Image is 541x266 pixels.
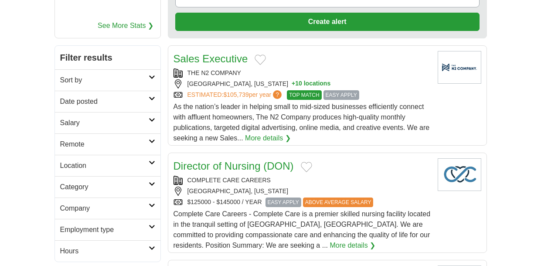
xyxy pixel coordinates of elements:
h2: Date posted [60,96,149,107]
span: ABOVE AVERAGE SALARY [303,198,374,207]
div: [GEOGRAPHIC_DATA], [US_STATE] [174,187,431,196]
h2: Sort by [60,75,149,85]
span: Complete Care Careers - Complete Care is a premier skilled nursing facility located in the tranqu... [174,210,431,249]
button: +10 locations [292,79,330,89]
span: ? [273,90,282,99]
h2: Filter results [55,46,160,69]
a: ESTIMATED:$105,739per year? [187,90,284,100]
a: Hours [55,240,160,262]
a: Salary [55,112,160,133]
h2: Remote [60,139,149,150]
span: TOP MATCH [287,90,321,100]
span: EASY APPLY [265,198,301,207]
h2: Company [60,203,149,214]
button: Add to favorite jobs [255,55,266,65]
button: Create alert [175,13,480,31]
span: + [292,79,295,89]
h2: Hours [60,246,149,256]
a: Location [55,155,160,176]
img: Company logo [438,158,481,191]
h2: Employment type [60,225,149,235]
h2: Salary [60,118,149,128]
div: THE N2 COMPANY [174,68,431,78]
a: Remote [55,133,160,155]
a: Sales Executive [174,53,248,65]
a: Company [55,198,160,219]
span: EASY APPLY [323,90,359,100]
a: Director of Nursing (DON) [174,160,294,172]
a: Date posted [55,91,160,112]
h2: Category [60,182,149,192]
a: More details ❯ [330,240,375,251]
div: $125000 - $145000 / YEAR [174,198,431,207]
img: Company logo [438,51,481,84]
span: $105,739 [223,91,248,98]
a: See More Stats ❯ [98,20,153,31]
div: [GEOGRAPHIC_DATA], [US_STATE] [174,79,431,89]
a: More details ❯ [245,133,291,143]
button: Add to favorite jobs [301,162,312,172]
a: Employment type [55,219,160,240]
span: As the nation’s leader in helping small to mid-sized businesses efficiently connect with affluent... [174,103,430,142]
div: COMPLETE CARE CAREERS [174,176,431,185]
a: Category [55,176,160,198]
a: Sort by [55,69,160,91]
h2: Location [60,160,149,171]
